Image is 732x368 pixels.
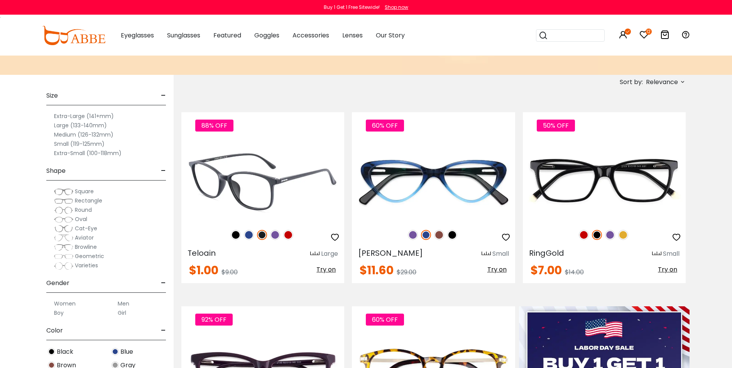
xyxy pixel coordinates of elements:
img: Square.png [54,188,73,196]
span: 60% OFF [366,120,404,132]
span: Cat-Eye [75,225,97,232]
img: Red [579,230,589,240]
span: Accessories [292,31,329,40]
img: Matte-black Teloain - TR ,Light Weight [181,140,344,221]
span: $7.00 [531,262,562,279]
div: Large [321,249,338,258]
label: Girl [118,308,126,317]
span: Try on [487,265,507,274]
span: Sort by: [620,78,643,86]
img: Round.png [54,206,73,214]
img: abbeglasses.com [42,26,105,45]
span: 60% OFF [366,314,404,326]
span: Square [75,187,94,195]
span: Gender [46,274,69,292]
span: $9.00 [221,268,238,277]
span: 88% OFF [195,120,233,132]
img: Blue [112,348,119,355]
img: size ruler [652,251,661,257]
span: Varieties [75,262,98,269]
img: size ruler [310,251,320,257]
img: Brown [434,230,444,240]
img: size ruler [482,251,491,257]
div: Shop now [385,4,408,11]
label: Extra-Large (141+mm) [54,111,114,121]
img: Purple [270,230,280,240]
img: Purple [605,230,615,240]
span: [PERSON_NAME] [358,248,423,258]
button: Try on [314,265,338,275]
span: Sunglasses [167,31,200,40]
a: Shop now [381,4,408,10]
span: Shape [46,162,66,180]
span: Lenses [342,31,363,40]
span: Round [75,206,92,214]
span: $11.60 [360,262,394,279]
span: Geometric [75,252,104,260]
img: Matte Black [257,230,267,240]
label: Extra-Small (100-118mm) [54,149,122,158]
span: Relevance [646,75,678,89]
img: Blue [421,230,431,240]
button: Try on [656,265,680,275]
span: Teloain [188,248,216,258]
span: Rectangle [75,197,102,204]
label: Men [118,299,129,308]
img: Blue [244,230,254,240]
span: $1.00 [189,262,218,279]
img: Yellow [618,230,628,240]
span: Aviator [75,234,94,241]
span: Oval [75,215,87,223]
img: Blue Hannah - Acetate ,Universal Bridge Fit [352,140,515,221]
span: Black [57,347,73,356]
button: Try on [485,265,509,275]
span: Color [46,321,63,340]
img: Aviator.png [54,234,73,242]
a: 12 [639,32,649,41]
span: Our Story [376,31,405,40]
img: Black [48,348,55,355]
span: Blue [120,347,133,356]
span: Eyeglasses [121,31,154,40]
img: Browline.png [54,243,73,251]
img: Geometric.png [54,253,73,260]
label: Large (133-140mm) [54,121,107,130]
img: Black [447,230,457,240]
img: Purple [408,230,418,240]
span: 92% OFF [195,314,233,326]
img: Black [592,230,602,240]
img: Cat-Eye.png [54,225,73,233]
span: - [161,274,166,292]
span: Featured [213,31,241,40]
span: Goggles [254,31,279,40]
span: - [161,162,166,180]
label: Medium (126-132mm) [54,130,113,139]
img: Black RingGold - Acetate ,Eyeglasses [523,140,686,221]
span: $14.00 [565,268,584,277]
img: Oval.png [54,216,73,223]
span: - [161,86,166,105]
label: Women [54,299,76,308]
img: Black [231,230,241,240]
img: Red [283,230,293,240]
span: 50% OFF [537,120,575,132]
img: Varieties.png [54,262,73,270]
div: Small [492,249,509,258]
div: Buy 1 Get 1 Free Sitewide! [324,4,380,11]
div: Small [663,249,680,258]
img: Rectangle.png [54,197,73,205]
span: RingGold [529,248,564,258]
span: Browline [75,243,97,251]
span: Try on [316,265,336,274]
span: Try on [658,265,677,274]
span: $29.00 [397,268,416,277]
label: Boy [54,308,64,317]
span: Size [46,86,58,105]
span: - [161,321,166,340]
label: Small (119-125mm) [54,139,105,149]
i: 12 [646,29,652,35]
